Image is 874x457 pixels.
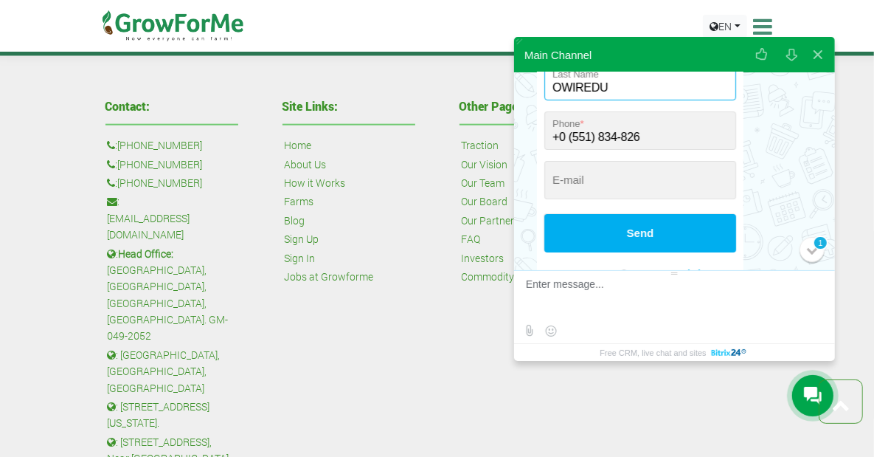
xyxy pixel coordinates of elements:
[805,37,831,72] button: Close widget
[462,193,508,210] a: Our Board
[544,214,736,252] button: Send
[462,175,505,191] a: Our Team
[459,100,592,112] h4: Other Pages:
[285,250,316,267] a: Sign In
[108,347,236,396] p: : [GEOGRAPHIC_DATA], [GEOGRAPHIC_DATA], [GEOGRAPHIC_DATA]
[462,213,520,229] a: Our Partners
[282,100,415,112] h4: Site Links:
[119,247,174,261] b: Head Office:
[108,175,236,191] p: :
[708,268,721,281] span: 24
[118,157,203,173] a: [PHONE_NUMBER]
[285,231,319,247] a: Sign Up
[285,193,314,210] a: Farms
[462,137,499,154] a: Traction
[462,157,508,173] a: Our Vision
[105,100,238,112] h4: Contact:
[462,250,504,267] a: Investors
[813,236,828,250] div: 1
[285,175,346,191] a: How it Works
[778,37,805,72] button: Download conversation history
[108,210,236,244] a: [EMAIL_ADDRESS][DOMAIN_NAME]
[520,322,538,340] label: Send file
[108,246,236,345] p: : [GEOGRAPHIC_DATA], [GEOGRAPHIC_DATA], [GEOGRAPHIC_DATA], [GEOGRAPHIC_DATA]. GM-049-2052
[462,231,481,247] a: FAQ
[108,137,236,154] p: :
[703,15,747,38] a: EN
[285,157,327,173] a: About Us
[118,137,203,154] a: [PHONE_NUMBER]
[600,344,706,361] span: Free CRM, live chat and sites
[285,269,374,285] a: Jobs at Growforme
[560,269,613,280] a: Report abuse
[680,269,707,281] span: Bitrix
[749,37,775,72] button: Rate our service
[617,267,631,282] span: Bitrix24 is not responsible for information supplied in this form. However, you can always report...
[118,175,203,191] a: [PHONE_NUMBER]
[108,399,236,432] p: : [STREET_ADDRESS][US_STATE].
[462,269,536,285] a: Commodity Sale
[524,49,592,61] div: Main Channel
[285,213,305,229] a: Blog
[108,157,236,173] p: :
[600,344,749,361] a: Free CRM, live chat and sites
[285,137,312,154] a: Home
[108,193,236,243] p: :
[541,322,560,340] button: Select emoticon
